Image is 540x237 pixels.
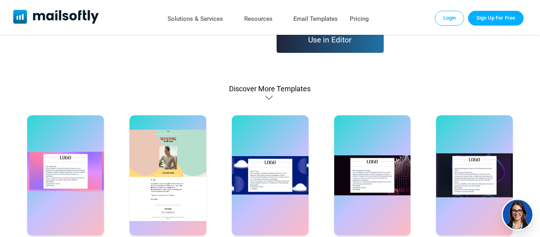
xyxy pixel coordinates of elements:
div: Discover More Templates [265,94,275,102]
a: Solutions & Services [167,13,223,25]
a: Mailsoftly [13,10,99,25]
div: Discover More Templates [229,84,311,93]
a: Email Templates [293,13,338,25]
a: Use in Editor [277,26,384,53]
a: Login [435,11,464,25]
a: Pricing [350,13,369,25]
a: Trial [468,11,524,25]
a: Resources [244,13,273,25]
